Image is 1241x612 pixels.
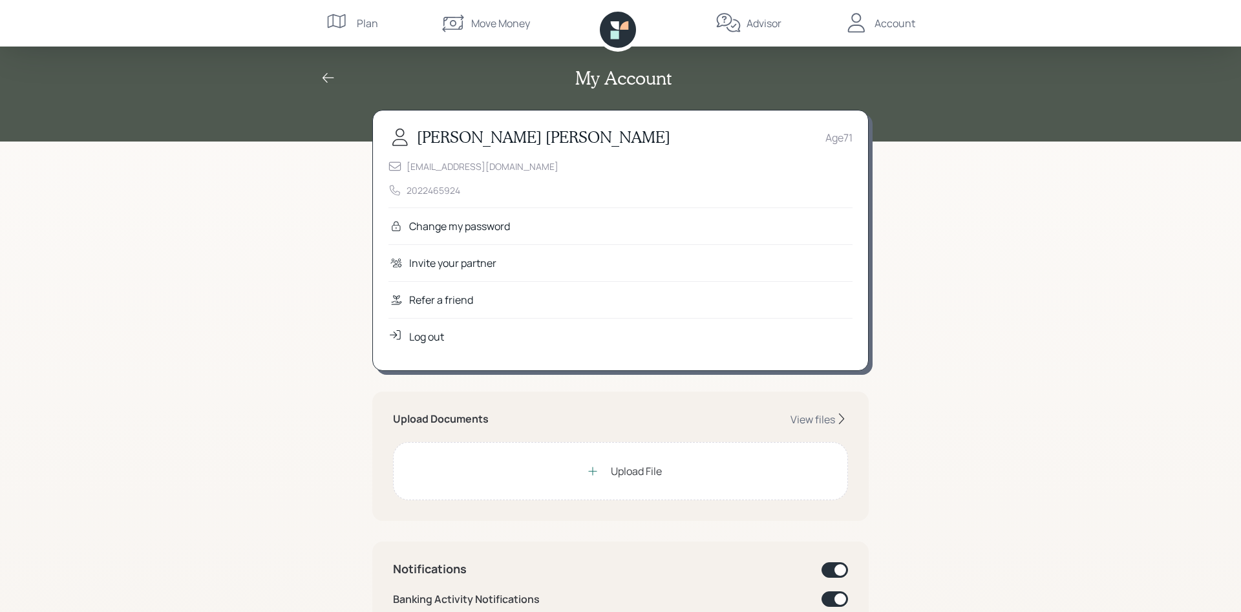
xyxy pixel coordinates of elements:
h4: Notifications [393,562,467,576]
div: View files [790,412,835,427]
div: Log out [409,329,444,344]
div: Move Money [471,16,530,31]
div: Banking Activity Notifications [393,591,540,607]
div: [EMAIL_ADDRESS][DOMAIN_NAME] [407,160,558,173]
div: Account [875,16,915,31]
div: Change my password [409,218,510,234]
h2: My Account [575,67,672,89]
h3: [PERSON_NAME] [PERSON_NAME] [417,128,670,147]
div: Invite your partner [409,255,496,271]
div: Plan [357,16,378,31]
h5: Upload Documents [393,413,489,425]
div: 2022465924 [407,184,460,197]
div: Advisor [747,16,781,31]
div: Refer a friend [409,292,473,308]
div: Age 71 [825,130,853,145]
div: Upload File [611,463,662,479]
